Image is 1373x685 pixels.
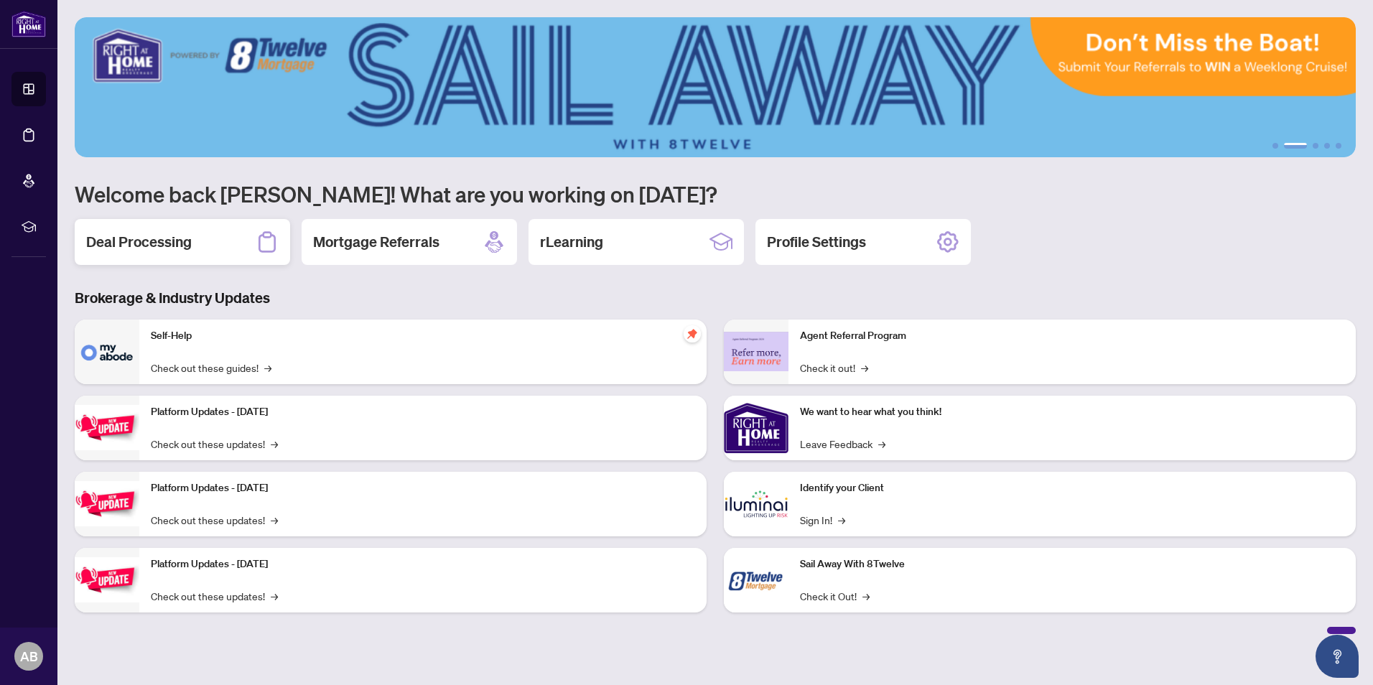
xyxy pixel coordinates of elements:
p: Platform Updates - [DATE] [151,480,695,496]
span: → [271,436,278,452]
span: → [862,588,870,604]
img: Self-Help [75,320,139,384]
button: 5 [1336,143,1341,149]
button: 4 [1324,143,1330,149]
a: Check out these updates!→ [151,436,278,452]
a: Check out these updates!→ [151,588,278,604]
button: Open asap [1316,635,1359,678]
span: pushpin [684,325,701,342]
span: → [271,588,278,604]
p: Agent Referral Program [800,328,1344,344]
h3: Brokerage & Industry Updates [75,288,1356,308]
img: logo [11,11,46,37]
img: Platform Updates - July 21, 2025 [75,405,139,450]
a: Leave Feedback→ [800,436,885,452]
button: 2 [1284,143,1307,149]
span: → [271,512,278,528]
p: Self-Help [151,328,695,344]
button: 1 [1272,143,1278,149]
a: Check out these updates!→ [151,512,278,528]
h2: Profile Settings [767,232,866,252]
span: → [264,360,271,376]
span: → [878,436,885,452]
a: Check it out!→ [800,360,868,376]
span: AB [20,646,38,666]
img: We want to hear what you think! [724,396,788,460]
p: Platform Updates - [DATE] [151,404,695,420]
img: Platform Updates - July 8, 2025 [75,481,139,526]
h2: rLearning [540,232,603,252]
button: 3 [1313,143,1318,149]
img: Identify your Client [724,472,788,536]
a: Sign In!→ [800,512,845,528]
img: Sail Away With 8Twelve [724,548,788,612]
img: Platform Updates - June 23, 2025 [75,557,139,602]
p: Identify your Client [800,480,1344,496]
h2: Mortgage Referrals [313,232,439,252]
span: → [861,360,868,376]
p: Platform Updates - [DATE] [151,556,695,572]
img: Slide 1 [75,17,1356,157]
a: Check out these guides!→ [151,360,271,376]
p: We want to hear what you think! [800,404,1344,420]
p: Sail Away With 8Twelve [800,556,1344,572]
h2: Deal Processing [86,232,192,252]
span: → [838,512,845,528]
h1: Welcome back [PERSON_NAME]! What are you working on [DATE]? [75,180,1356,208]
img: Agent Referral Program [724,332,788,371]
a: Check it Out!→ [800,588,870,604]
